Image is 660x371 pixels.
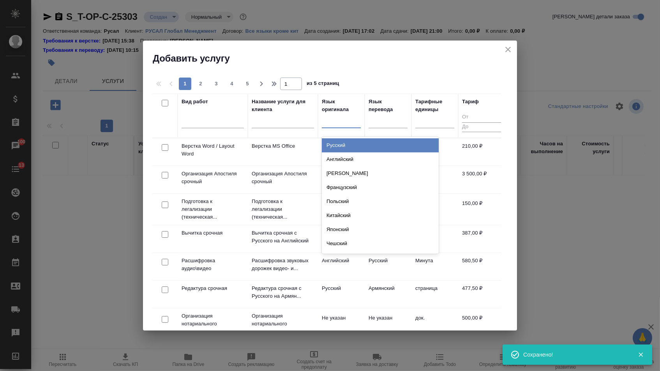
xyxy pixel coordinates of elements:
[318,253,365,280] td: Английский
[318,138,365,166] td: Не указан
[462,98,479,106] div: Тариф
[182,98,208,106] div: Вид работ
[322,152,439,166] div: Английский
[365,310,411,337] td: Не указан
[194,78,207,90] button: 2
[458,196,505,223] td: 150,00 ₽
[252,257,314,272] p: Расшифровка звуковых дорожек видео- и...
[322,251,439,265] div: Сербский
[182,257,244,272] p: Расшифровка аудио\видео
[365,281,411,308] td: Армянский
[322,166,439,180] div: [PERSON_NAME]
[523,351,626,359] div: Сохранено!
[241,78,254,90] button: 5
[318,196,365,223] td: Не указан
[252,284,314,300] p: Редактура срочная с Русского на Армян...
[318,166,365,193] td: Не указан
[182,142,244,158] p: Верстка Word / Layout Word
[182,229,244,237] p: Вычитка срочная
[458,310,505,337] td: 500,00 ₽
[322,237,439,251] div: Чешский
[458,138,505,166] td: 210,00 ₽
[458,253,505,280] td: 580,50 ₽
[415,98,454,113] div: Тарифные единицы
[210,78,222,90] button: 3
[252,229,314,245] p: Вычитка срочная с Русского на Английский
[322,208,439,223] div: Китайский
[411,281,458,308] td: страница
[182,170,244,185] p: Организация Апостиля срочный
[365,253,411,280] td: Русский
[252,198,314,221] p: Подготовка к легализации (техническая...
[194,80,207,88] span: 2
[322,223,439,237] div: Японский
[633,351,649,358] button: Закрыть
[462,122,501,132] input: До
[252,142,314,150] p: Верстка MS Office
[210,80,222,88] span: 3
[182,284,244,292] p: Редактура срочная
[462,113,501,122] input: От
[252,170,314,185] p: Организация Апостиля срочный
[241,80,254,88] span: 5
[502,44,514,55] button: close
[458,166,505,193] td: 3 500,00 ₽
[318,281,365,308] td: Русский
[369,98,408,113] div: Язык перевода
[252,312,314,336] p: Организация нотариального удостоверен...
[411,310,458,337] td: док.
[153,52,517,65] h2: Добавить услугу
[226,78,238,90] button: 4
[322,138,439,152] div: Русский
[322,194,439,208] div: Польский
[318,225,365,253] td: Русский
[322,180,439,194] div: Французский
[458,281,505,308] td: 477,50 ₽
[322,98,361,113] div: Язык оригинала
[182,312,244,336] p: Организация нотариального удостоверен...
[307,79,339,90] span: из 5 страниц
[411,253,458,280] td: Минута
[318,310,365,337] td: Не указан
[182,198,244,221] p: Подготовка к легализации (техническая...
[226,80,238,88] span: 4
[252,98,314,113] div: Название услуги для клиента
[458,225,505,253] td: 387,00 ₽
